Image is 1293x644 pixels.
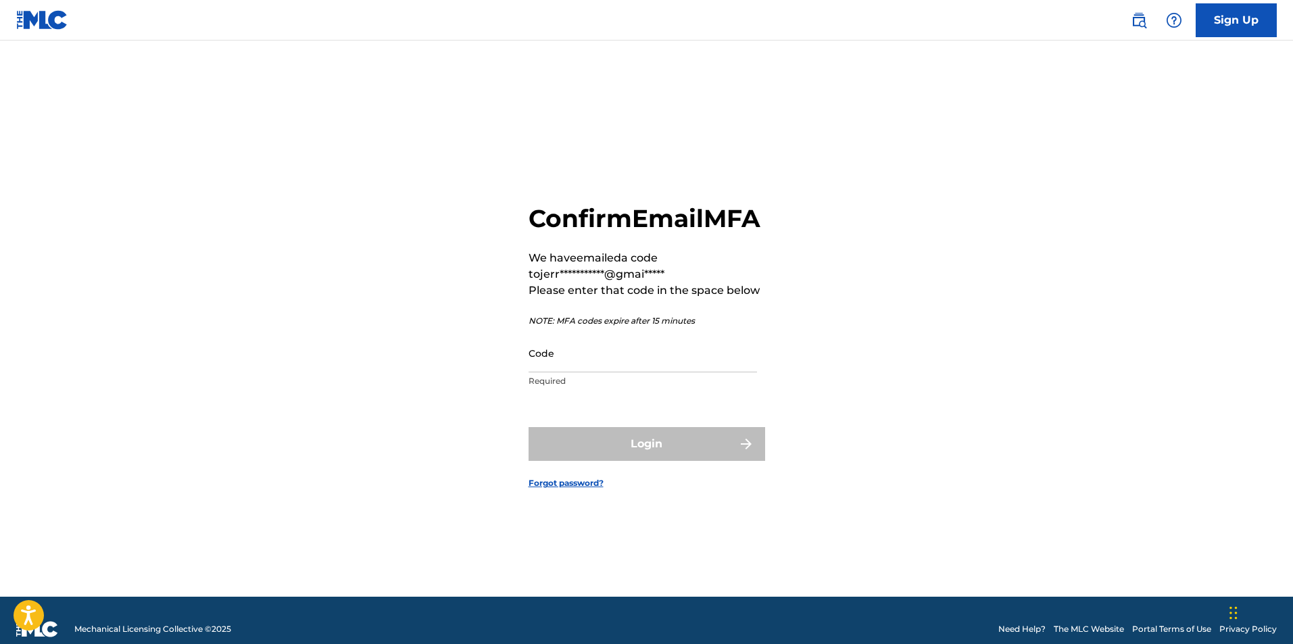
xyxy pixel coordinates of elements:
[529,477,604,489] a: Forgot password?
[1225,579,1293,644] iframe: Chat Widget
[529,375,757,387] p: Required
[1219,623,1277,635] a: Privacy Policy
[74,623,231,635] span: Mechanical Licensing Collective © 2025
[1132,623,1211,635] a: Portal Terms of Use
[529,315,765,327] p: NOTE: MFA codes expire after 15 minutes
[1131,12,1147,28] img: search
[1054,623,1124,635] a: The MLC Website
[529,282,765,299] p: Please enter that code in the space below
[1196,3,1277,37] a: Sign Up
[529,203,765,234] h2: Confirm Email MFA
[1125,7,1152,34] a: Public Search
[1229,593,1238,633] div: Drag
[1166,12,1182,28] img: help
[1161,7,1188,34] div: Help
[16,621,58,637] img: logo
[16,10,68,30] img: MLC Logo
[998,623,1046,635] a: Need Help?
